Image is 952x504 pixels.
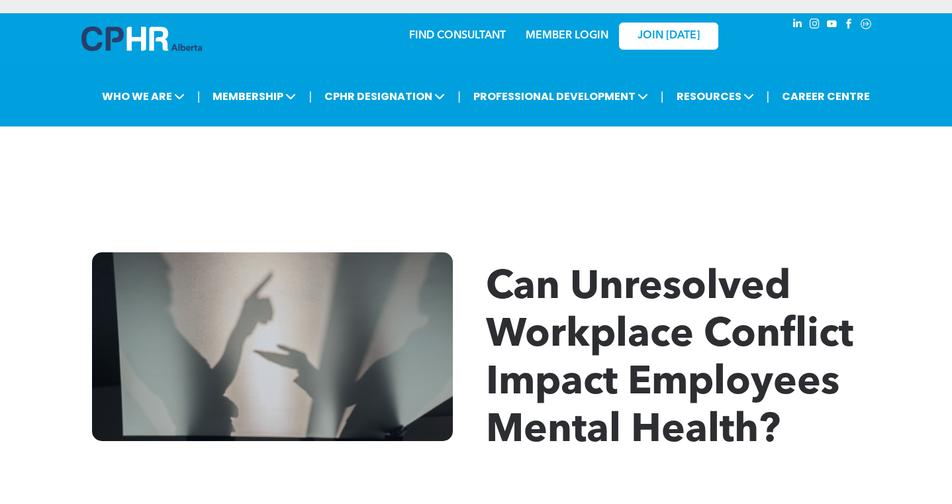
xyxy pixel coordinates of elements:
a: linkedin [790,17,804,34]
a: youtube [824,17,839,34]
a: instagram [807,17,822,34]
a: JOIN [DATE] [619,23,718,50]
span: PROFESSIONAL DEVELOPMENT [469,84,652,109]
a: Social network [859,17,873,34]
li: | [197,83,201,110]
li: | [309,83,312,110]
span: CPHR DESIGNATION [320,84,449,109]
li: | [457,83,461,110]
span: RESOURCES [673,84,758,109]
span: JOIN [DATE] [638,30,700,42]
a: CAREER CENTRE [778,84,874,109]
span: Can Unresolved Workplace Conflict Impact Employees Mental Health? [486,268,853,451]
a: FIND CONSULTANT [409,30,506,41]
span: WHO WE ARE [98,84,189,109]
li: | [661,83,664,110]
li: | [767,83,770,110]
span: MEMBERSHIP [209,84,300,109]
a: MEMBER LOGIN [526,30,608,41]
a: facebook [841,17,856,34]
img: A blue and white logo for cp alberta [81,26,202,51]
